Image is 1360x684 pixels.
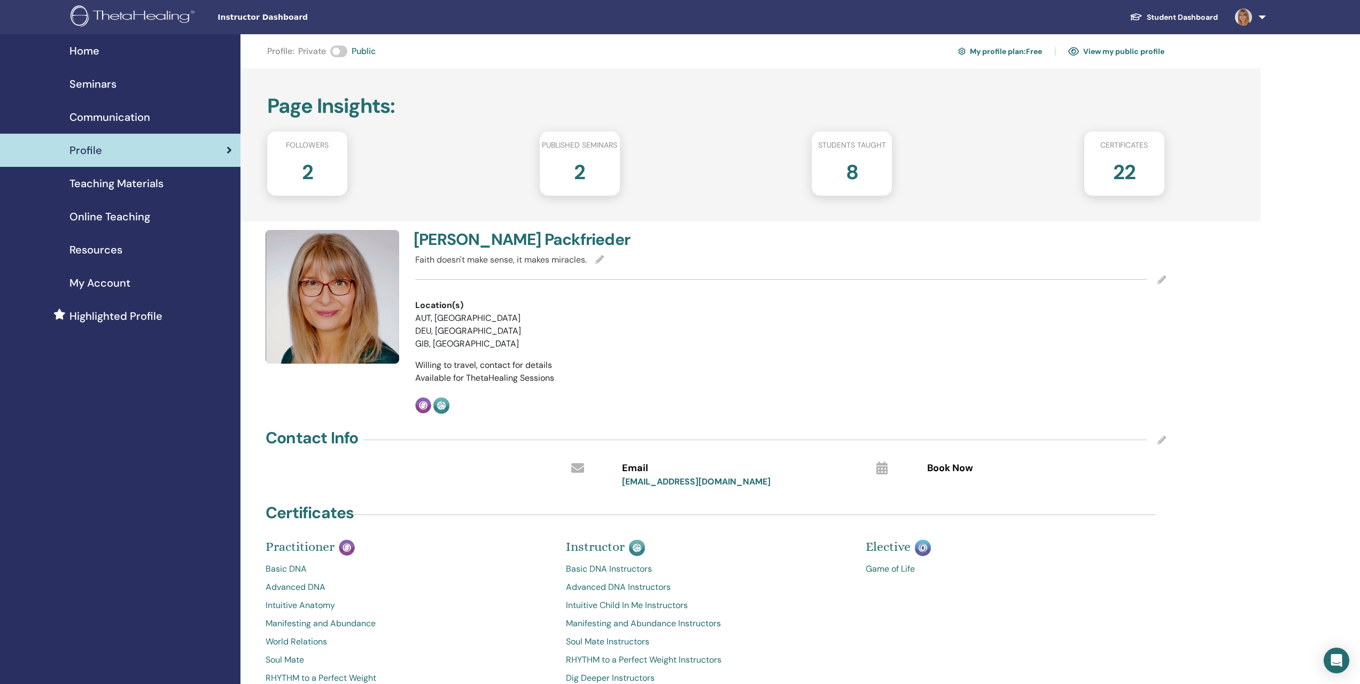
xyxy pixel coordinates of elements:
a: Manifesting and Abundance Instructors [566,617,850,630]
h2: 22 [1113,155,1136,185]
span: Students taught [818,140,886,151]
a: Basic DNA Instructors [566,563,850,575]
a: RHYTHM to a Perfect Weight Instructors [566,654,850,666]
div: Open Intercom Messenger [1324,648,1349,673]
span: My Account [69,275,130,291]
h2: 2 [302,155,313,185]
img: logo.png [71,5,198,29]
h4: Contact Info [266,428,358,448]
a: Intuitive Child In Me Instructors [566,599,850,612]
span: Email [622,462,648,475]
span: Published seminars [542,140,617,151]
li: GIB, [GEOGRAPHIC_DATA] [415,337,719,350]
span: Online Teaching [69,209,150,225]
img: default.jpg [266,230,399,364]
img: cog.svg [958,46,966,57]
span: Private [298,45,326,58]
span: Instructor Dashboard [217,12,378,23]
a: My profile plan:Free [958,43,1042,60]
span: Practitioner [266,539,335,554]
a: Basic DNA [266,563,550,575]
span: Profile : [267,45,294,58]
span: Location(s) [415,299,463,312]
span: Highlighted Profile [69,308,162,324]
a: View my public profile [1068,43,1164,60]
span: Public [352,45,376,58]
h2: 2 [574,155,585,185]
a: Student Dashboard [1121,7,1226,27]
a: Soul Mate [266,654,550,666]
a: Game of Life [866,563,1150,575]
span: Resources [69,242,122,258]
span: Instructor [566,539,625,554]
a: Intuitive Anatomy [266,599,550,612]
a: Advanced DNA [266,581,550,594]
span: Elective [866,539,911,554]
h2: Page Insights : [267,94,1164,119]
h4: Certificates [266,503,354,522]
img: eye.svg [1068,47,1079,56]
span: Teaching Materials [69,175,164,191]
span: Certificates [1100,140,1148,151]
span: Seminars [69,76,116,92]
li: AUT, [GEOGRAPHIC_DATA] [415,312,719,325]
span: Followers [286,140,329,151]
a: World Relations [266,635,550,648]
span: Available for ThetaHealing Sessions [415,372,554,383]
a: [EMAIL_ADDRESS][DOMAIN_NAME] [622,476,771,487]
span: Communication [69,109,150,125]
span: Faith doesn't make sense, it makes miracles. [415,254,587,265]
h2: 8 [846,155,858,185]
a: Manifesting and Abundance [266,617,550,630]
h4: [PERSON_NAME] Packfrieder [414,230,784,249]
span: Profile [69,142,102,158]
span: Home [69,43,99,59]
a: Soul Mate Instructors [566,635,850,648]
a: Advanced DNA Instructors [566,581,850,594]
li: DEU, [GEOGRAPHIC_DATA] [415,325,719,337]
span: Willing to travel, contact for details [415,359,552,371]
span: Book Now [927,462,973,475]
img: default.jpg [1235,9,1252,26]
img: graduation-cap-white.svg [1130,12,1143,21]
